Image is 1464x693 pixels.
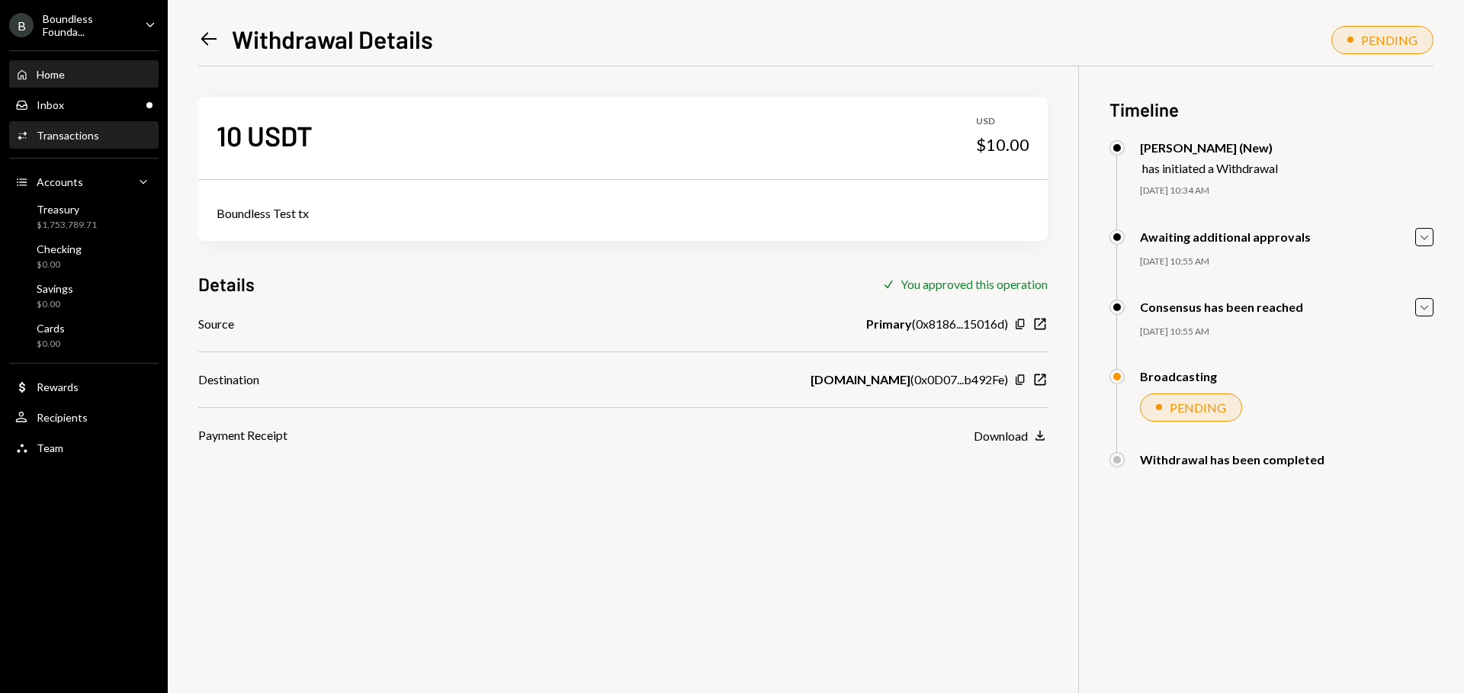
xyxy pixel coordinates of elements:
a: Checking$0.00 [9,238,159,274]
div: [DATE] 10:55 AM [1140,255,1433,268]
div: Broadcasting [1140,369,1217,383]
div: [DATE] 10:34 AM [1140,184,1433,197]
div: Consensus has been reached [1140,300,1303,314]
div: Rewards [37,380,79,393]
div: Source [198,315,234,333]
button: Download [974,428,1048,444]
a: Rewards [9,373,159,400]
div: B [9,13,34,37]
a: Accounts [9,168,159,195]
div: 10 USDT [217,118,313,152]
div: USD [976,115,1029,128]
a: Transactions [9,121,159,149]
div: Boundless Founda... [43,12,133,38]
div: Savings [37,282,73,295]
div: Cards [37,322,65,335]
div: Transactions [37,129,99,142]
div: ( 0x0D07...b492Fe ) [811,371,1008,389]
div: Treasury [37,203,97,216]
div: Download [974,428,1028,443]
h3: Timeline [1109,97,1433,122]
a: Inbox [9,91,159,118]
div: You approved this operation [901,277,1048,291]
div: $0.00 [37,258,82,271]
a: Team [9,434,159,461]
div: Withdrawal has been completed [1140,452,1324,467]
a: Treasury$1,753,789.71 [9,198,159,235]
div: [DATE] 10:55 AM [1140,326,1433,338]
div: Boundless Test tx [217,204,1029,223]
div: has initiated a Withdrawal [1142,161,1278,175]
div: PENDING [1170,400,1226,415]
b: Primary [866,315,912,333]
div: Team [37,441,63,454]
div: Recipients [37,411,88,424]
a: Savings$0.00 [9,278,159,314]
a: Home [9,60,159,88]
div: Awaiting additional approvals [1140,229,1311,244]
div: Destination [198,371,259,389]
div: Accounts [37,175,83,188]
div: Home [37,68,65,81]
div: $1,753,789.71 [37,219,97,232]
b: [DOMAIN_NAME] [811,371,910,389]
h1: Withdrawal Details [232,24,433,54]
div: $0.00 [37,338,65,351]
div: PENDING [1361,33,1417,47]
a: Recipients [9,403,159,431]
div: Checking [37,242,82,255]
h3: Details [198,271,255,297]
div: [PERSON_NAME] (New) [1140,140,1278,155]
div: Inbox [37,98,64,111]
div: Payment Receipt [198,426,287,444]
div: ( 0x8186...15016d ) [866,315,1008,333]
div: $0.00 [37,298,73,311]
a: Cards$0.00 [9,317,159,354]
div: $10.00 [976,134,1029,156]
